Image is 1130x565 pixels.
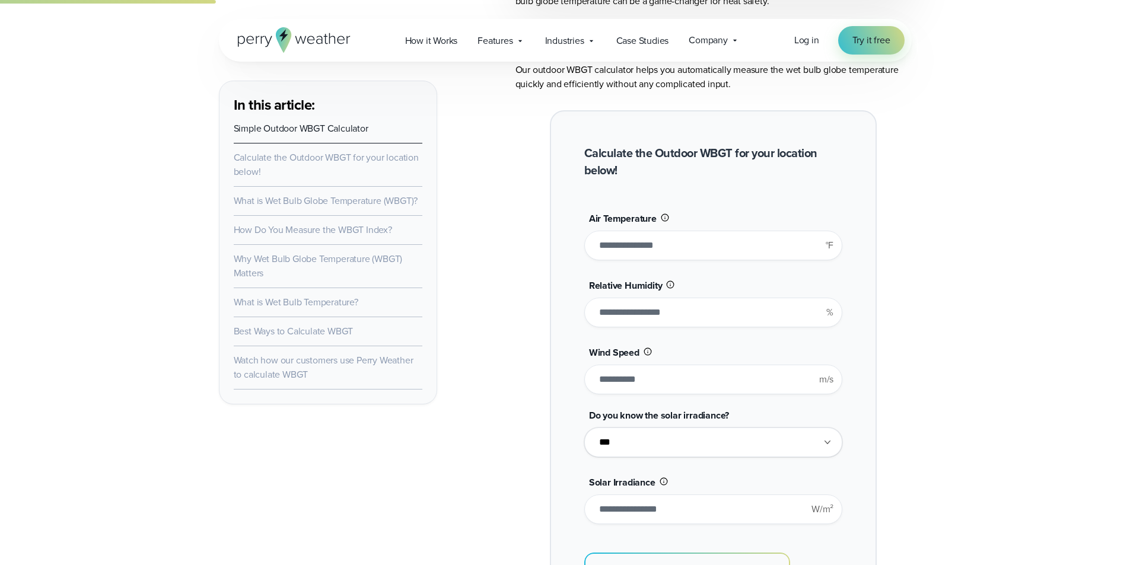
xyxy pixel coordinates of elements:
[478,34,513,48] span: Features
[689,33,728,47] span: Company
[589,346,639,359] span: Wind Speed
[234,295,358,309] a: What is Wet Bulb Temperature?
[405,34,458,48] span: How it Works
[589,279,663,292] span: Relative Humidity
[584,145,842,179] h2: Calculate the Outdoor WBGT for your location below!
[794,33,819,47] a: Log in
[616,34,669,48] span: Case Studies
[515,63,912,91] p: Our outdoor WBGT calculator helps you automatically measure the wet bulb globe temperature quickl...
[234,151,419,178] a: Calculate the Outdoor WBGT for your location below!
[838,26,905,55] a: Try it free
[234,353,413,381] a: Watch how our customers use Perry Weather to calculate WBGT
[589,212,657,225] span: Air Temperature
[234,223,392,237] a: How Do You Measure the WBGT Index?
[234,194,418,208] a: What is Wet Bulb Globe Temperature (WBGT)?
[395,28,468,53] a: How it Works
[234,95,422,114] h3: In this article:
[589,475,655,489] span: Solar Irradiance
[589,408,729,422] span: Do you know the solar irradiance?
[545,34,584,48] span: Industries
[234,122,368,135] a: Simple Outdoor WBGT Calculator
[234,324,354,338] a: Best Ways to Calculate WBGT
[852,33,890,47] span: Try it free
[234,252,403,280] a: Why Wet Bulb Globe Temperature (WBGT) Matters
[606,28,679,53] a: Case Studies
